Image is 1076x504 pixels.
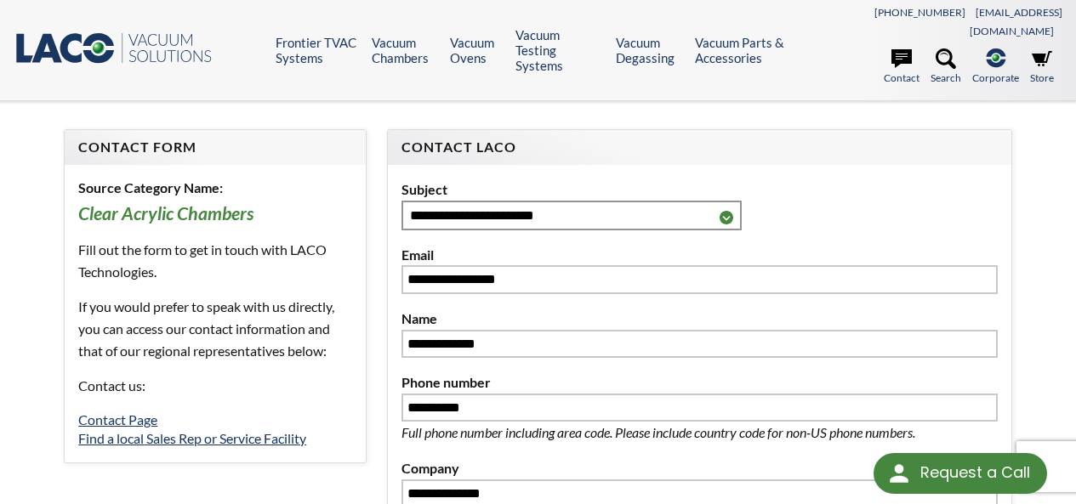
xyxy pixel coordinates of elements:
a: Vacuum Degassing [616,35,683,65]
a: Frontier TVAC Systems [276,35,359,65]
b: Source Category Name: [78,179,223,195]
label: Company [401,457,998,479]
a: Contact Page [78,411,157,428]
span: Corporate [972,70,1019,86]
h4: Contact Form [78,139,351,156]
a: [EMAIL_ADDRESS][DOMAIN_NAME] [970,6,1062,37]
a: Contact [884,48,919,86]
label: Name [401,308,998,330]
p: Contact us: [78,375,351,397]
a: Vacuum Ovens [450,35,503,65]
p: If you would prefer to speak with us directly, you can access our contact information and that of... [78,296,351,361]
label: Subject [401,178,998,201]
a: Search [931,48,961,86]
a: Find a local Sales Rep or Service Facility [78,430,306,446]
h3: Clear Acrylic Chambers [78,202,351,226]
p: Full phone number including area code. Please include country code for non-US phone numbers. [401,422,971,444]
div: Request a Call [874,453,1047,494]
img: round button [885,460,913,487]
a: [PHONE_NUMBER] [874,6,965,19]
label: Phone number [401,371,998,394]
a: Vacuum Parts & Accessories [695,35,795,65]
a: Store [1030,48,1054,86]
p: Fill out the form to get in touch with LACO Technologies. [78,239,351,282]
a: Vacuum Testing Systems [515,27,603,73]
label: Email [401,244,998,266]
h4: Contact LACO [401,139,998,156]
div: Request a Call [920,453,1030,492]
a: Vacuum Chambers [372,35,437,65]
